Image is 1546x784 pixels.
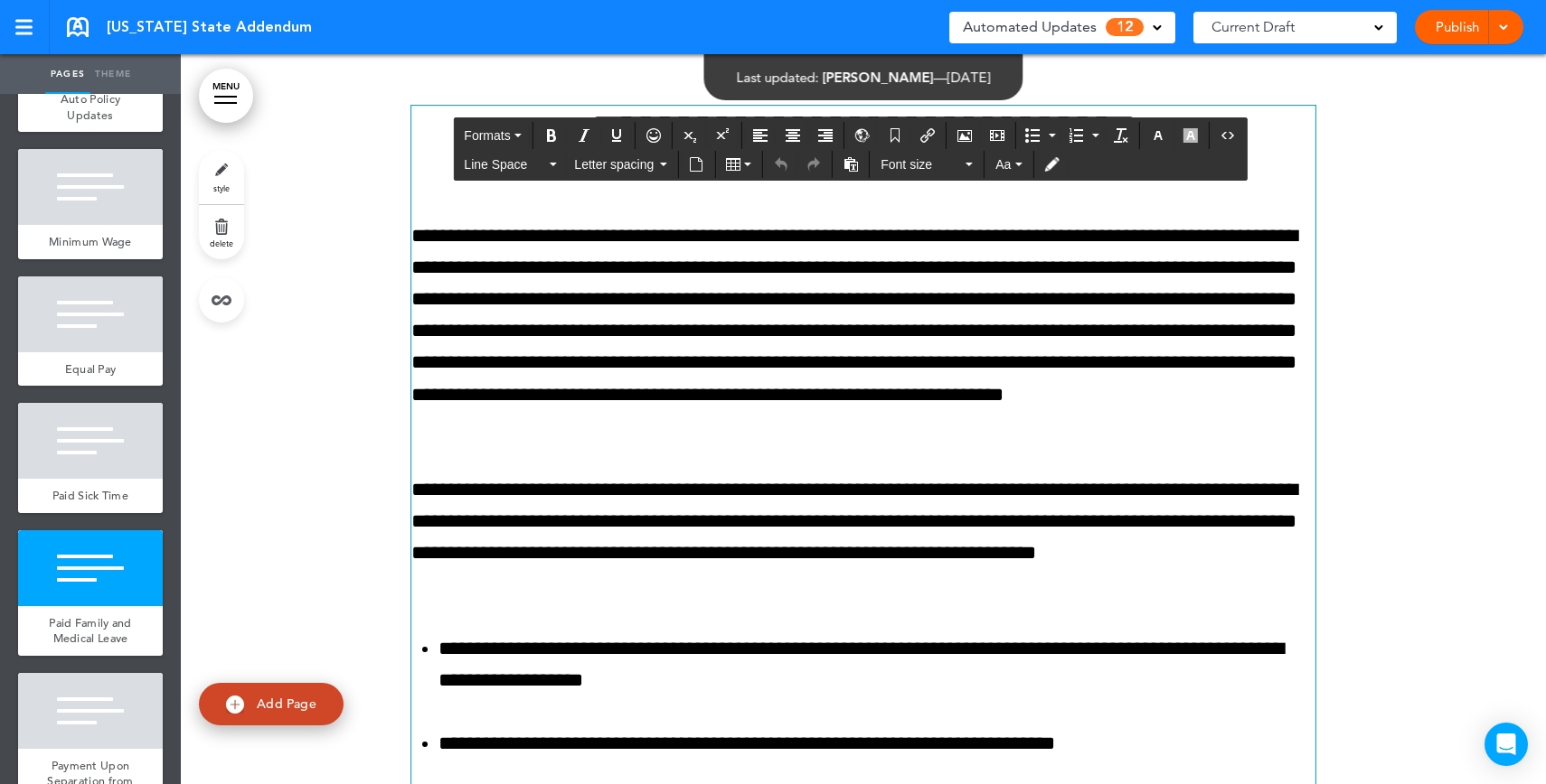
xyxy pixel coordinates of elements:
a: Paid Family and Medical Leave [18,606,163,656]
div: Italic [569,122,599,149]
div: Underline [601,122,632,149]
span: delete [210,238,233,248]
div: Toggle Tracking Changes [1036,151,1067,178]
img: add.svg [226,695,244,714]
span: [US_STATE] State Addendum [107,17,312,37]
span: [PERSON_NAME] [823,69,934,86]
span: style [213,182,230,193]
a: delete [199,205,244,259]
div: Bullet list [1019,122,1061,149]
div: Airmason image [949,122,980,149]
a: Add Page [199,683,344,725]
a: Equal Pay [18,352,163,387]
div: Bold [536,122,567,149]
span: Line Space [464,155,545,173]
span: Current Draft [1211,14,1295,40]
div: Redo [798,151,829,178]
span: Paid Sick Time [52,488,128,503]
a: Pages [45,54,90,94]
div: Superscript [708,122,739,149]
span: Automated Updates [963,14,1097,40]
span: Font size [881,155,962,173]
a: Minimum Wage [18,225,163,259]
a: style [199,150,244,204]
a: Paid Sick Time [18,479,163,513]
div: Table [718,151,759,178]
span: Letter spacing [574,155,655,173]
span: Minimum Wage [49,234,132,249]
a: Theme [90,54,136,94]
div: Insert/edit airmason link [912,122,943,149]
span: Aa [995,157,1011,172]
div: Insert/Edit global anchor link [847,122,878,149]
div: Align left [745,122,776,149]
span: Auto Policy Updates [61,91,120,123]
span: Add Page [257,695,316,712]
div: Align right [810,122,841,149]
a: Auto Policy Updates [18,82,163,132]
div: Numbered list [1062,122,1104,149]
span: 12 [1106,18,1144,36]
span: Last updated: [737,69,819,86]
div: Paste as text [835,151,866,178]
div: Clear formatting [1106,122,1136,149]
span: Paid Family and Medical Leave [49,615,132,647]
span: Equal Pay [65,361,117,377]
div: Anchor [880,122,910,149]
div: Undo [766,151,797,178]
div: Insert document [681,151,712,178]
a: Publish [1428,10,1485,44]
div: Insert/edit media [982,122,1013,149]
div: Open Intercom Messenger [1485,723,1528,766]
div: Align center [778,122,808,149]
div: Subscript [675,122,706,149]
a: MENU [199,69,253,123]
div: — [737,70,991,84]
span: [DATE] [947,69,991,86]
div: Source code [1212,122,1243,149]
span: Formats [464,128,510,143]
